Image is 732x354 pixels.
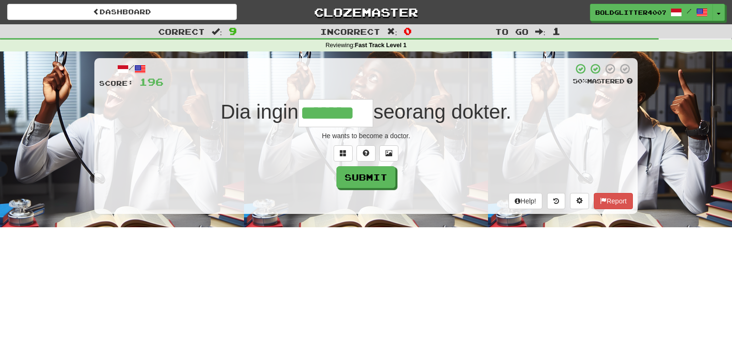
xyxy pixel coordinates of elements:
[590,4,713,21] a: BoldGlitter4007 /
[508,193,542,209] button: Help!
[356,145,376,162] button: Single letter hint - you only get 1 per sentence and score half the points! alt+h
[158,27,205,36] span: Correct
[212,28,222,36] span: :
[547,193,565,209] button: Round history (alt+y)
[221,101,298,123] span: Dia ingin
[320,27,380,36] span: Incorrect
[99,131,633,141] div: He wants to become a doctor.
[573,77,633,86] div: Mastered
[573,77,587,85] span: 50 %
[139,76,163,88] span: 196
[336,166,396,188] button: Submit
[7,4,237,20] a: Dashboard
[99,79,133,87] span: Score:
[379,145,398,162] button: Show image (alt+x)
[99,63,163,75] div: /
[552,25,560,37] span: 1
[355,42,407,49] strong: Fast Track Level 1
[594,193,633,209] button: Report
[595,8,666,17] span: BoldGlitter4007
[373,101,511,123] span: seorang dokter.
[495,27,529,36] span: To go
[251,4,481,20] a: Clozemaster
[334,145,353,162] button: Switch sentence to multiple choice alt+p
[229,25,237,37] span: 9
[535,28,546,36] span: :
[687,8,691,14] span: /
[404,25,412,37] span: 0
[387,28,397,36] span: :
